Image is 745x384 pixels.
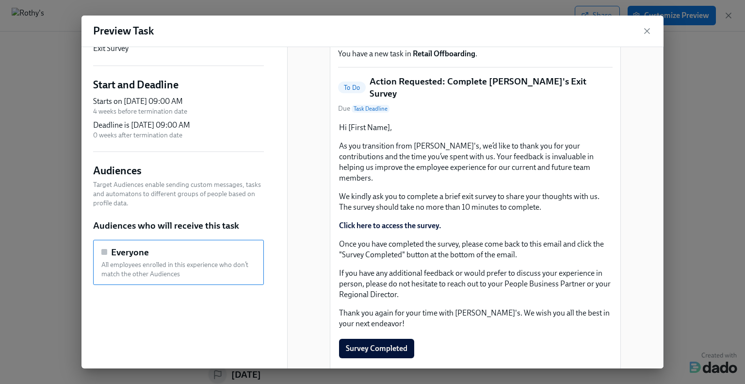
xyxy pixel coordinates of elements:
div: Survey Completed [338,338,613,359]
p: Starts on [DATE] 09:00 AM [93,96,187,107]
div: Hi [First Name], As you transition from [PERSON_NAME]'s, we’d like to thank you for your contribu... [338,121,613,330]
p: 0 weeks after termination date [93,131,190,140]
p: All employees enrolled in this experience who don’t match the other Audiences [101,260,256,279]
h4: Preview Task [93,24,154,38]
h4: Start and Deadline [93,78,178,92]
p: Target Audiences enable sending custom messages, tasks and automatons to different groups of peop... [93,180,264,208]
p: Deadline is [DATE] 09:00 AM [93,120,190,131]
strong: Retail Offboarding [413,49,475,58]
div: EveryoneAll employees enrolled in this experience who don’t match the other Audiences [93,240,264,285]
h5: Action Requested: Complete [PERSON_NAME]'s Exit Survey [370,75,613,100]
span: To Do [338,84,366,91]
p: You have a new task in . [338,49,613,59]
p: 4 weeks before termination date [93,107,187,116]
span: Task Deadline [352,105,389,113]
span: Due [338,104,389,114]
h5: Audiences who will receive this task [93,219,239,232]
h4: Audiences [93,164,142,178]
h5: Everyone [111,246,149,259]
